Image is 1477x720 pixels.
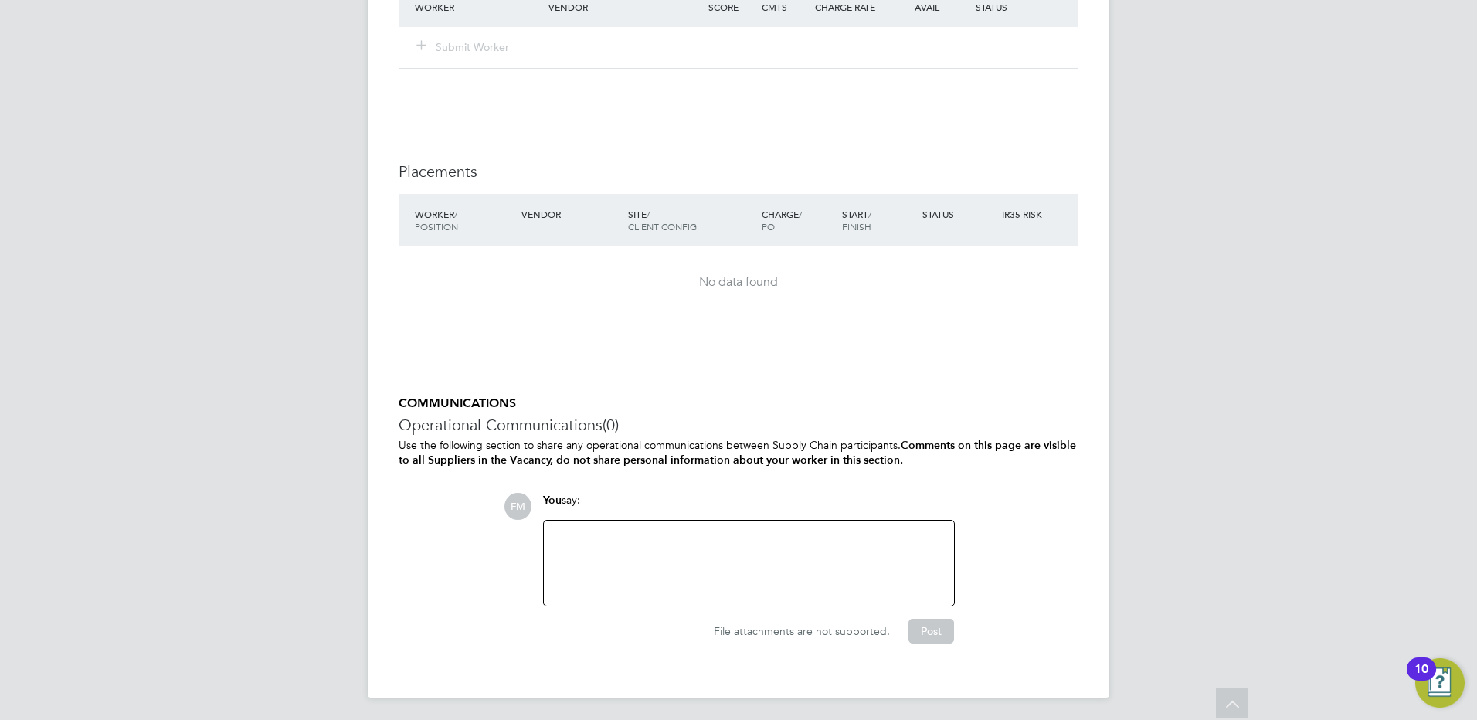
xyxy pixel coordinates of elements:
[714,624,890,638] span: File attachments are not supported.
[624,200,758,240] div: Site
[758,200,838,240] div: Charge
[399,438,1078,467] p: Use the following section to share any operational communications between Supply Chain participants.
[628,208,697,233] span: / Client Config
[842,208,871,233] span: / Finish
[998,200,1051,228] div: IR35 Risk
[399,415,1078,435] h3: Operational Communications
[1415,658,1465,708] button: Open Resource Center, 10 new notifications
[762,208,802,233] span: / PO
[417,39,510,55] button: Submit Worker
[504,493,531,520] span: FM
[918,200,999,228] div: Status
[411,200,518,240] div: Worker
[908,619,954,644] button: Post
[1414,669,1428,689] div: 10
[543,494,562,507] span: You
[838,200,918,240] div: Start
[399,396,1078,412] h5: COMMUNICATIONS
[399,439,1076,467] b: Comments on this page are visible to all Suppliers in the Vacancy, do not share personal informat...
[399,161,1078,182] h3: Placements
[518,200,624,228] div: Vendor
[414,274,1063,290] div: No data found
[543,493,955,520] div: say:
[603,415,619,435] span: (0)
[415,208,458,233] span: / Position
